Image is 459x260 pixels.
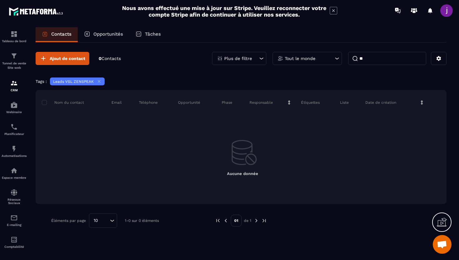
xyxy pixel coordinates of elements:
[93,31,123,37] p: Opportunités
[227,171,258,176] span: Aucune donnée
[145,31,161,37] p: Tâches
[129,27,167,42] a: Tâches
[2,110,27,114] p: Webinaire
[178,100,200,105] p: Opportunité
[2,176,27,179] p: Espace membre
[261,218,267,223] img: next
[231,215,242,227] p: 01
[10,123,18,131] img: scheduler
[2,39,27,43] p: Tableau de bord
[10,189,18,196] img: social-network
[340,100,349,105] p: Liste
[223,218,229,223] img: prev
[2,231,27,253] a: accountantaccountantComptabilité
[2,132,27,136] p: Planificateur
[254,218,259,223] img: next
[2,162,27,184] a: automationsautomationsEspace membre
[125,218,159,223] p: 1-0 sur 0 éléments
[215,218,221,223] img: prev
[222,100,232,105] p: Phase
[2,154,27,157] p: Automatisations
[2,61,27,70] p: Tunnel de vente Site web
[433,235,452,254] div: Ouvrir le chat
[10,167,18,174] img: automations
[2,118,27,140] a: schedulerschedulerPlanificateur
[101,56,121,61] span: Contacts
[99,56,121,62] p: 0
[51,218,86,223] p: Éléments par page
[89,213,117,228] div: Search for option
[10,101,18,109] img: automations
[2,97,27,118] a: automationsautomationsWebinaire
[10,145,18,152] img: automations
[10,236,18,243] img: accountant
[2,209,27,231] a: emailemailE-mailing
[53,79,94,84] p: Leads VSL ZENSPEAK
[36,79,47,84] p: Tags :
[224,56,252,61] p: Plus de filtre
[10,30,18,38] img: formation
[2,184,27,209] a: social-networksocial-networkRéseaux Sociaux
[100,217,108,224] input: Search for option
[2,26,27,47] a: formationformationTableau de bord
[2,223,27,227] p: E-mailing
[2,140,27,162] a: automationsautomationsAutomatisations
[285,56,315,61] p: Tout le monde
[365,100,396,105] p: Date de création
[2,245,27,248] p: Comptabilité
[2,198,27,205] p: Réseaux Sociaux
[2,75,27,97] a: formationformationCRM
[10,52,18,60] img: formation
[51,31,72,37] p: Contacts
[301,100,320,105] p: Étiquettes
[42,100,84,105] p: Nom du contact
[9,6,65,17] img: logo
[111,100,122,105] p: Email
[249,100,273,105] p: Responsable
[139,100,158,105] p: Téléphone
[122,5,327,18] h2: Nous avons effectué une mise à jour sur Stripe. Veuillez reconnecter votre compte Stripe afin de ...
[10,214,18,222] img: email
[78,27,129,42] a: Opportunités
[2,47,27,75] a: formationformationTunnel de vente Site web
[244,218,251,223] p: de 1
[2,88,27,92] p: CRM
[36,52,89,65] button: Ajout de contact
[36,27,78,42] a: Contacts
[50,55,85,62] span: Ajout de contact
[91,217,100,224] span: 10
[10,79,18,87] img: formation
